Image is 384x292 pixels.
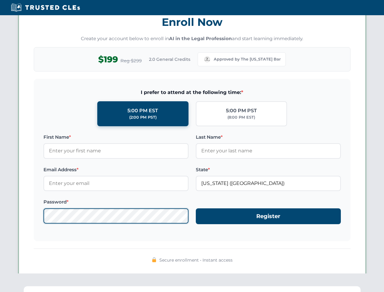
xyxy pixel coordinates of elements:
strong: AI in the Legal Profession [169,36,232,41]
label: Last Name [196,134,341,141]
label: First Name [43,134,189,141]
button: Register [196,208,341,224]
div: 5:00 PM PST [226,107,257,115]
input: Enter your last name [196,143,341,158]
span: Reg $299 [120,57,142,64]
input: Missouri (MO) [196,176,341,191]
div: (2:00 PM PST) [129,114,157,120]
img: Missouri Bar [203,55,211,64]
span: 2.0 General Credits [149,56,190,63]
img: 🔒 [152,257,157,262]
span: I prefer to attend at the following time: [43,89,341,96]
span: $199 [98,53,118,66]
p: Create your account below to enroll in and start learning immediately. [34,35,351,42]
label: Password [43,198,189,206]
img: Trusted CLEs [9,3,82,12]
span: Secure enrollment • Instant access [159,257,233,263]
input: Enter your first name [43,143,189,158]
div: 5:00 PM EST [127,107,158,115]
div: (8:00 PM EST) [227,114,255,120]
span: Approved by The [US_STATE] Bar [214,56,281,62]
label: Email Address [43,166,189,173]
label: State [196,166,341,173]
input: Enter your email [43,176,189,191]
h3: Enroll Now [34,12,351,32]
